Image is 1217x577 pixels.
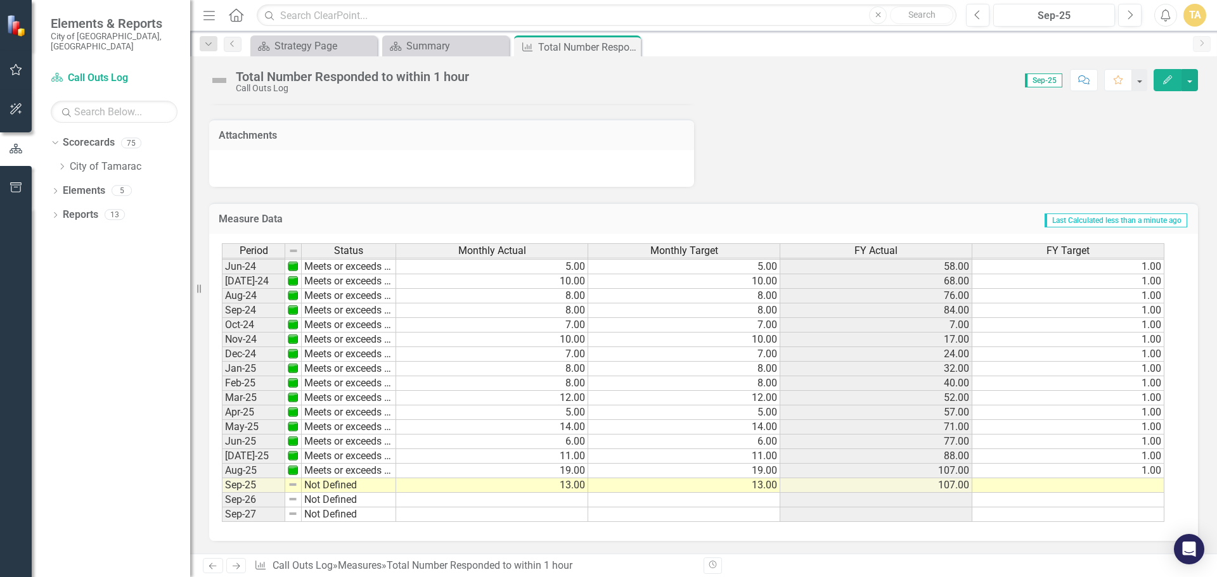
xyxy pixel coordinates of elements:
[222,493,285,507] td: Sep-26
[222,420,285,434] td: May-25
[222,318,285,333] td: Oct-24
[222,376,285,391] td: Feb-25
[222,303,285,318] td: Sep-24
[972,347,1164,362] td: 1.00
[458,245,526,257] span: Monthly Actual
[406,38,506,54] div: Summary
[222,347,285,362] td: Dec-24
[222,449,285,464] td: [DATE]-25
[302,362,396,376] td: Meets or exceeds target
[1025,73,1062,87] span: Sep-25
[219,130,685,141] h3: Attachments
[396,420,588,434] td: 14.00
[972,420,1164,434] td: 1.00
[588,289,780,303] td: 8.00
[588,318,780,333] td: 7.00
[780,333,972,347] td: 17.00
[222,405,285,420] td: Apr-25
[51,31,177,52] small: City of [GEOGRAPHIC_DATA], [GEOGRAPHIC_DATA]
[588,420,780,434] td: 14.00
[780,405,972,420] td: 57.00
[387,559,572,571] div: Total Number Responded to within 1 hour
[780,347,972,362] td: 24.00
[222,333,285,347] td: Nov-24
[588,449,780,464] td: 11.00
[972,303,1164,318] td: 1.00
[302,493,396,507] td: Not Defined
[780,449,972,464] td: 88.00
[302,434,396,449] td: Meets or exceeds target
[302,391,396,405] td: Meets or exceeds target
[121,137,141,148] div: 75
[236,70,469,84] div: Total Number Responded to within 1 hour
[972,449,1164,464] td: 1.00
[302,478,396,493] td: Not Defined
[588,260,780,274] td: 5.00
[288,377,298,388] img: 1UOPjbPZzarJnojPNnPdqcrKqsyubKg2UwelywlROmNPl+gdMW9Kb8ri8GgAAAABJRU5ErkJggg==
[588,333,780,347] td: 10.00
[288,450,298,460] img: 1UOPjbPZzarJnojPNnPdqcrKqsyubKg2UwelywlROmNPl+gdMW9Kb8ri8GgAAAABJRU5ErkJggg==
[273,559,333,571] a: Call Outs Log
[63,208,98,222] a: Reports
[972,391,1164,405] td: 1.00
[222,260,285,274] td: Jun-24
[222,434,285,449] td: Jun-25
[288,465,298,475] img: 1UOPjbPZzarJnojPNnPdqcrKqsyubKg2UwelywlROmNPl+gdMW9Kb8ri8GgAAAABJRU5ErkJggg==
[222,274,285,289] td: [DATE]-24
[288,479,298,490] img: 8DAGhfEEPCf229AAAAAElFTkSuQmCC
[6,14,29,36] img: ClearPoint Strategy
[972,333,1164,347] td: 1.00
[338,559,382,571] a: Measures
[538,39,638,55] div: Total Number Responded to within 1 hour
[780,464,972,478] td: 107.00
[257,4,956,27] input: Search ClearPoint...
[396,434,588,449] td: 6.00
[972,362,1164,376] td: 1.00
[588,303,780,318] td: 8.00
[302,260,396,274] td: Meets or exceeds target
[1174,534,1204,564] div: Open Intercom Messenger
[51,71,177,86] a: Call Outs Log
[588,376,780,391] td: 8.00
[780,260,972,274] td: 58.00
[908,10,936,20] span: Search
[588,274,780,289] td: 10.00
[105,210,125,220] div: 13
[288,436,298,446] img: 1UOPjbPZzarJnojPNnPdqcrKqsyubKg2UwelywlROmNPl+gdMW9Kb8ri8GgAAAABJRU5ErkJggg==
[396,478,588,493] td: 13.00
[240,245,268,257] span: Period
[222,507,285,522] td: Sep-27
[254,559,694,573] div: » »
[288,363,298,373] img: 1UOPjbPZzarJnojPNnPdqcrKqsyubKg2UwelywlROmNPl+gdMW9Kb8ri8GgAAAABJRU5ErkJggg==
[396,362,588,376] td: 8.00
[222,289,285,303] td: Aug-24
[396,449,588,464] td: 11.00
[588,478,780,493] td: 13.00
[972,464,1164,478] td: 1.00
[385,38,506,54] a: Summary
[1046,245,1090,257] span: FY Target
[302,318,396,333] td: Meets or exceeds target
[288,348,298,358] img: 1UOPjbPZzarJnojPNnPdqcrKqsyubKg2UwelywlROmNPl+gdMW9Kb8ri8GgAAAABJRU5ErkJggg==
[396,289,588,303] td: 8.00
[780,303,972,318] td: 84.00
[972,405,1164,420] td: 1.00
[650,245,718,257] span: Monthly Target
[63,184,105,198] a: Elements
[588,434,780,449] td: 6.00
[972,318,1164,333] td: 1.00
[112,186,132,196] div: 5
[396,260,588,274] td: 5.00
[288,276,298,286] img: 1UOPjbPZzarJnojPNnPdqcrKqsyubKg2UwelywlROmNPl+gdMW9Kb8ri8GgAAAABJRU5ErkJggg==
[780,289,972,303] td: 76.00
[70,160,190,174] a: City of Tamarac
[998,8,1111,23] div: Sep-25
[396,347,588,362] td: 7.00
[396,303,588,318] td: 8.00
[51,101,177,123] input: Search Below...
[972,434,1164,449] td: 1.00
[274,38,374,54] div: Strategy Page
[780,478,972,493] td: 107.00
[780,318,972,333] td: 7.00
[288,261,298,271] img: 1UOPjbPZzarJnojPNnPdqcrKqsyubKg2UwelywlROmNPl+gdMW9Kb8ri8GgAAAABJRU5ErkJggg==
